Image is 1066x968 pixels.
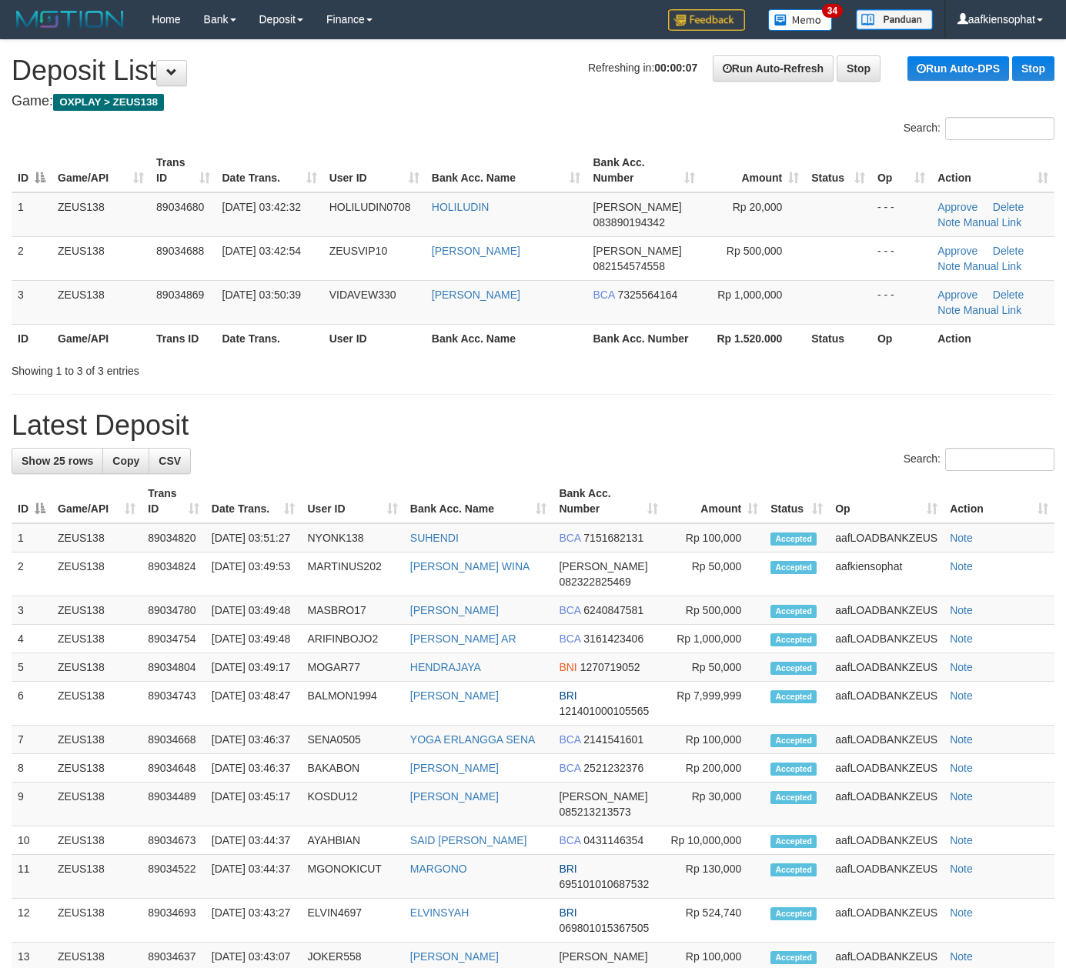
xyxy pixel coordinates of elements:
[559,762,580,774] span: BCA
[142,625,205,653] td: 89034754
[837,55,881,82] a: Stop
[206,523,302,552] td: [DATE] 03:51:27
[12,8,129,31] img: MOTION_logo.png
[829,899,944,943] td: aafLOADBANKZEUS
[588,62,697,74] span: Refreshing in:
[593,201,681,213] span: [PERSON_NAME]
[149,448,191,474] a: CSV
[410,604,499,616] a: [PERSON_NAME]
[559,863,576,875] span: BRI
[617,289,677,301] span: Copy 7325564164 to clipboard
[12,236,52,280] td: 2
[410,560,530,572] a: [PERSON_NAME] WINA
[583,532,643,544] span: Copy 7151682131 to clipboard
[583,633,643,645] span: Copy 3161423406 to clipboard
[410,532,459,544] a: SUHENDI
[829,653,944,682] td: aafLOADBANKZEUS
[206,479,302,523] th: Date Trans.: activate to sort column ascending
[559,689,576,702] span: BRI
[733,201,783,213] span: Rp 20,000
[301,826,403,855] td: AYAHBIAN
[829,523,944,552] td: aafLOADBANKZEUS
[301,754,403,783] td: BAKABON
[102,448,149,474] a: Copy
[829,625,944,653] td: aafLOADBANKZEUS
[770,633,817,646] span: Accepted
[559,604,580,616] span: BCA
[937,260,961,272] a: Note
[664,682,764,726] td: Rp 7,999,999
[142,596,205,625] td: 89034780
[586,149,701,192] th: Bank Acc. Number: activate to sort column ascending
[904,117,1054,140] label: Search:
[553,479,664,523] th: Bank Acc. Number: activate to sort column ascending
[770,835,817,848] span: Accepted
[12,653,52,682] td: 5
[52,653,142,682] td: ZEUS138
[206,754,302,783] td: [DATE] 03:46:37
[559,733,580,746] span: BCA
[950,689,973,702] a: Note
[410,834,527,846] a: SAID [PERSON_NAME]
[206,596,302,625] td: [DATE] 03:49:48
[770,662,817,675] span: Accepted
[931,324,1054,352] th: Action
[410,633,516,645] a: [PERSON_NAME] AR
[907,56,1009,81] a: Run Auto-DPS
[937,201,977,213] a: Approve
[993,289,1024,301] a: Delete
[945,448,1054,471] input: Search:
[713,55,834,82] a: Run Auto-Refresh
[654,62,697,74] strong: 00:00:07
[301,479,403,523] th: User ID: activate to sort column ascending
[142,523,205,552] td: 89034820
[52,754,142,783] td: ZEUS138
[559,922,649,934] span: Copy 069801015367505 to clipboard
[52,596,142,625] td: ZEUS138
[206,653,302,682] td: [DATE] 03:49:17
[770,791,817,804] span: Accepted
[142,552,205,596] td: 89034824
[664,726,764,754] td: Rp 100,000
[12,149,52,192] th: ID: activate to sort column descending
[410,790,499,803] a: [PERSON_NAME]
[904,448,1054,471] label: Search:
[404,479,553,523] th: Bank Acc. Name: activate to sort column ascending
[829,682,944,726] td: aafLOADBANKZEUS
[12,448,103,474] a: Show 25 rows
[206,682,302,726] td: [DATE] 03:48:47
[12,625,52,653] td: 4
[301,855,403,899] td: MGONOKICUT
[770,763,817,776] span: Accepted
[583,604,643,616] span: Copy 6240847581 to clipboard
[432,289,520,301] a: [PERSON_NAME]
[559,834,580,846] span: BCA
[52,783,142,826] td: ZEUS138
[950,762,973,774] a: Note
[950,950,973,963] a: Note
[12,826,52,855] td: 10
[664,479,764,523] th: Amount: activate to sort column ascending
[950,733,973,746] a: Note
[664,552,764,596] td: Rp 50,000
[222,201,301,213] span: [DATE] 03:42:32
[950,633,973,645] a: Note
[559,906,576,919] span: BRI
[950,604,973,616] a: Note
[770,951,817,964] span: Accepted
[150,149,216,192] th: Trans ID: activate to sort column ascending
[426,149,587,192] th: Bank Acc. Name: activate to sort column ascending
[142,855,205,899] td: 89034522
[12,596,52,625] td: 3
[559,560,647,572] span: [PERSON_NAME]
[805,324,871,352] th: Status
[770,605,817,618] span: Accepted
[871,192,931,237] td: - - -
[593,216,664,229] span: Copy 083890194342 to clipboard
[559,790,647,803] span: [PERSON_NAME]
[871,236,931,280] td: - - -
[770,907,817,920] span: Accepted
[216,324,323,352] th: Date Trans.
[950,560,973,572] a: Note
[216,149,323,192] th: Date Trans.: activate to sort column ascending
